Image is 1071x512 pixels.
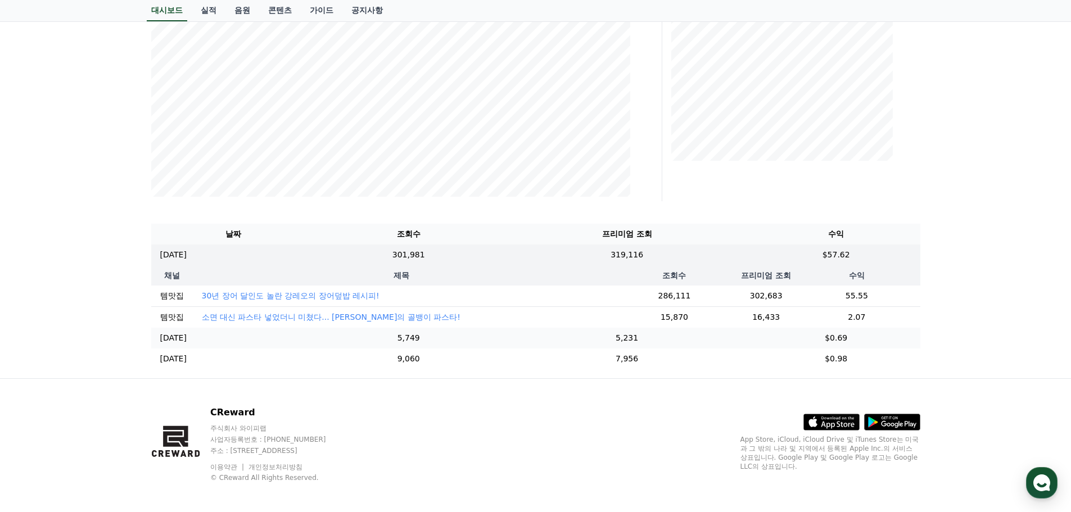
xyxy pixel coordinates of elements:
p: [DATE] [160,249,187,261]
td: 302,683 [739,286,793,307]
td: 55.55 [793,286,920,307]
p: [DATE] [160,332,187,344]
td: 301,981 [315,244,501,265]
p: CReward [210,406,347,419]
td: $0.98 [752,348,920,369]
td: 7,956 [501,348,752,369]
p: © CReward All Rights Reserved. [210,473,347,482]
p: [DATE] [160,353,187,365]
th: 조회수 [315,224,501,244]
th: 날짜 [151,224,316,244]
td: 2.07 [793,306,920,328]
p: 사업자등록번호 : [PHONE_NUMBER] [210,435,347,444]
td: 5,231 [501,328,752,348]
th: 채널 [151,265,193,286]
a: 개인정보처리방침 [248,463,302,471]
td: 319,116 [501,244,752,265]
td: 템맛집 [151,286,193,307]
td: 286,111 [610,286,739,307]
span: 대화 [103,374,116,383]
th: 수익 [793,265,920,286]
td: 5,749 [315,328,501,348]
button: 30년 장어 달인도 놀란 강레오의 장어덮밥 레시피! [202,290,379,301]
td: 9,060 [315,348,501,369]
p: App Store, iCloud, iCloud Drive 및 iTunes Store는 미국과 그 밖의 나라 및 지역에서 등록된 Apple Inc.의 서비스 상표입니다. Goo... [740,435,920,471]
button: 소면 대신 파스타 넣었더니 미쳤다... [PERSON_NAME]의 골뱅이 파스타! [202,311,460,323]
a: 설정 [145,356,216,384]
th: 프리미엄 조회 [739,265,793,286]
td: 16,433 [739,306,793,328]
a: 이용약관 [210,463,246,471]
th: 프리미엄 조회 [501,224,752,244]
th: 제목 [193,265,610,286]
td: $0.69 [752,328,920,348]
th: 조회수 [610,265,739,286]
span: 설정 [174,373,187,382]
td: 15,870 [610,306,739,328]
th: 수익 [752,224,920,244]
p: 주소 : [STREET_ADDRESS] [210,446,347,455]
p: 주식회사 와이피랩 [210,424,347,433]
span: 홈 [35,373,42,382]
td: $57.62 [752,244,920,265]
a: 홈 [3,356,74,384]
a: 대화 [74,356,145,384]
td: 템맛집 [151,306,193,328]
